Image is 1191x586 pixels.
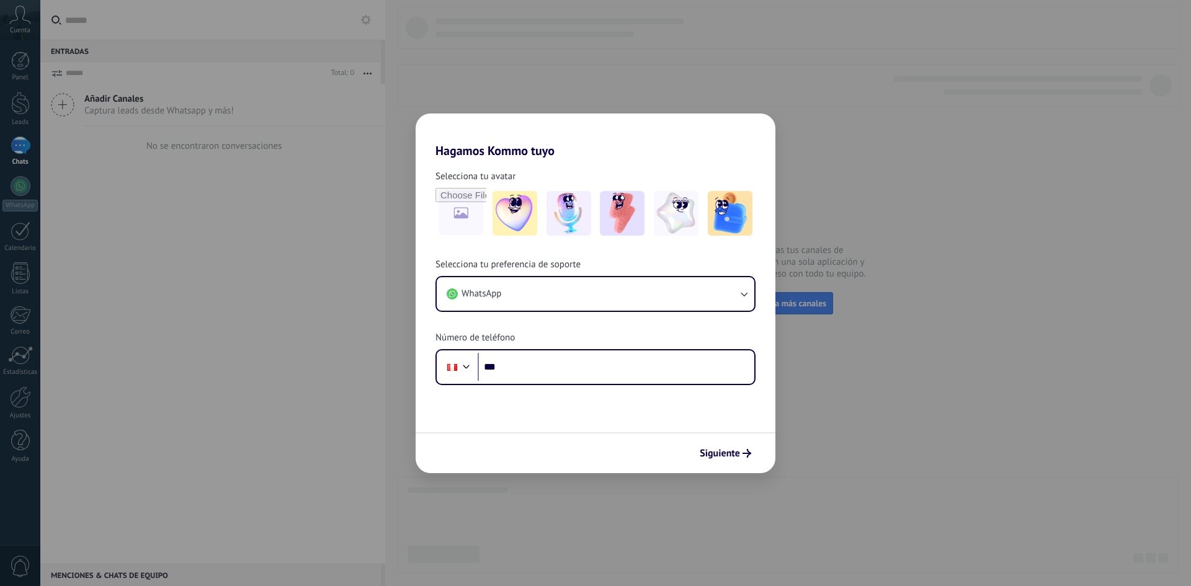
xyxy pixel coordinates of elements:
[435,259,581,271] span: Selecciona tu preferencia de soporte
[440,354,464,380] div: Peru: + 51
[437,277,754,311] button: WhatsApp
[694,443,757,464] button: Siguiente
[435,332,515,344] span: Número de teléfono
[700,449,740,458] span: Siguiente
[462,288,501,300] span: WhatsApp
[708,191,752,236] img: -5.jpeg
[654,191,698,236] img: -4.jpeg
[416,113,775,158] h2: Hagamos Kommo tuyo
[435,171,515,183] span: Selecciona tu avatar
[546,191,591,236] img: -2.jpeg
[493,191,537,236] img: -1.jpeg
[600,191,645,236] img: -3.jpeg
